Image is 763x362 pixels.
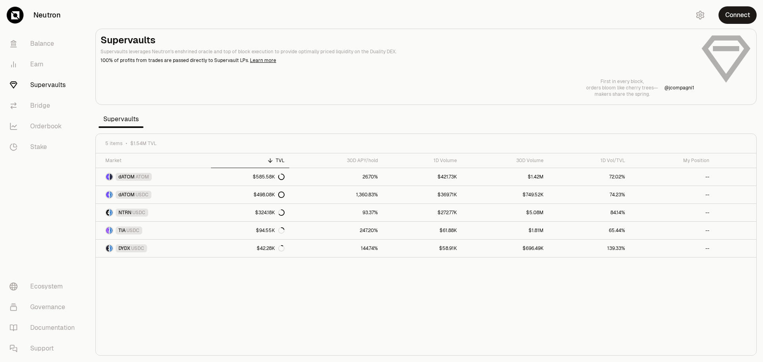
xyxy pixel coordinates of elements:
a: 72.02% [548,168,630,186]
span: dATOM [118,174,135,180]
a: -- [630,222,714,239]
a: First in every block,orders bloom like cherry trees—makers share the spring. [586,78,658,97]
span: DYDX [118,245,130,252]
span: USDC [131,245,144,252]
a: $324.18K [211,204,289,221]
a: 93.37% [289,204,383,221]
a: 144.74% [289,240,383,257]
a: $749.52K [462,186,548,203]
span: NTRN [118,209,132,216]
div: $324.18K [255,209,285,216]
a: 84.14% [548,204,630,221]
img: USDC Logo [110,227,112,234]
div: 1D Volume [387,157,457,164]
a: dATOM LogoATOM LogodATOMATOM [96,168,211,186]
a: $585.58K [211,168,289,186]
a: 26.70% [289,168,383,186]
a: Documentation [3,317,86,338]
a: $1.42M [462,168,548,186]
img: dATOM Logo [106,192,109,198]
a: -- [630,168,714,186]
a: 247.20% [289,222,383,239]
a: 65.44% [548,222,630,239]
img: USDC Logo [110,192,112,198]
a: dATOM LogoUSDC LogodATOMUSDC [96,186,211,203]
a: $94.55K [211,222,289,239]
a: $5.08M [462,204,548,221]
span: 5 items [105,140,122,147]
span: ATOM [136,174,149,180]
a: Bridge [3,95,86,116]
a: $1.81M [462,222,548,239]
a: NTRN LogoUSDC LogoNTRNUSDC [96,204,211,221]
a: Orderbook [3,116,86,137]
a: Earn [3,54,86,75]
a: Support [3,338,86,359]
a: -- [630,204,714,221]
a: Learn more [250,57,276,64]
p: orders bloom like cherry trees— [586,85,658,91]
span: Supervaults [99,111,143,127]
a: $421.73K [383,168,462,186]
img: dATOM Logo [106,174,109,180]
div: 1D Vol/TVL [553,157,625,164]
a: @jcompagni1 [664,85,694,91]
div: TVL [216,157,285,164]
a: Stake [3,137,86,157]
div: My Position [635,157,709,164]
a: Supervaults [3,75,86,95]
p: makers share the spring. [586,91,658,97]
div: $42.28K [257,245,285,252]
a: Governance [3,297,86,317]
a: $696.49K [462,240,548,257]
a: $58.91K [383,240,462,257]
a: -- [630,186,714,203]
button: Connect [718,6,757,24]
a: $369.71K [383,186,462,203]
a: 139.33% [548,240,630,257]
div: $498.08K [254,192,285,198]
span: USDC [132,209,145,216]
a: DYDX LogoUSDC LogoDYDXUSDC [96,240,211,257]
a: $272.77K [383,204,462,221]
a: Ecosystem [3,276,86,297]
span: USDC [136,192,149,198]
span: TIA [118,227,126,234]
a: $61.88K [383,222,462,239]
a: Balance [3,33,86,54]
p: Supervaults leverages Neutron's enshrined oracle and top of block execution to provide optimally ... [101,48,694,55]
img: ATOM Logo [110,174,112,180]
img: NTRN Logo [106,209,109,216]
span: dATOM [118,192,135,198]
a: 74.23% [548,186,630,203]
p: First in every block, [586,78,658,85]
div: $94.55K [256,227,285,234]
a: $42.28K [211,240,289,257]
a: 1,360.83% [289,186,383,203]
img: USDC Logo [110,245,112,252]
p: 100% of profits from trades are passed directly to Supervault LPs. [101,57,694,64]
img: USDC Logo [110,209,112,216]
a: TIA LogoUSDC LogoTIAUSDC [96,222,211,239]
div: Market [105,157,206,164]
span: USDC [126,227,139,234]
div: 30D APY/hold [294,157,378,164]
a: $498.08K [211,186,289,203]
a: -- [630,240,714,257]
div: $585.58K [253,174,285,180]
img: TIA Logo [106,227,109,234]
h2: Supervaults [101,34,694,46]
div: 30D Volume [467,157,544,164]
img: DYDX Logo [106,245,109,252]
p: @ jcompagni1 [664,85,694,91]
span: $1.54M TVL [130,140,157,147]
